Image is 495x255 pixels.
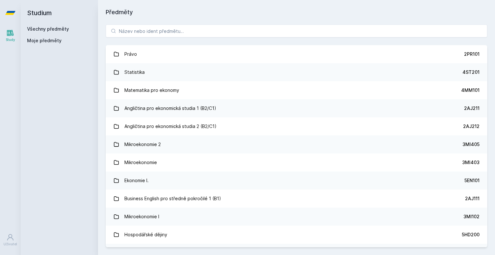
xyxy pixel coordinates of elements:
a: Statistika 4ST201 [106,63,487,81]
div: Angličtina pro ekonomická studia 1 (B2/C1) [124,102,216,115]
div: Mikroekonomie [124,156,157,169]
a: Matematika pro ekonomy 4MM101 [106,81,487,99]
div: Matematika pro ekonomy [124,84,179,97]
div: 2AJ111 [465,195,480,202]
a: Study [1,26,19,45]
div: 4ST201 [462,69,480,75]
div: 3MI102 [463,213,480,220]
div: 2PR101 [464,51,480,57]
a: Angličtina pro ekonomická studia 1 (B2/C1) 2AJ211 [106,99,487,117]
a: Ekonomie I. 5EN101 [106,172,487,190]
a: Business English pro středně pokročilé 1 (B1) 2AJ111 [106,190,487,208]
div: Právo [124,48,137,61]
div: 3MI405 [462,141,480,148]
a: Hospodářské dějiny 5HD200 [106,226,487,244]
div: Business English pro středně pokročilé 1 (B1) [124,192,221,205]
a: Mikroekonomie 2 3MI405 [106,135,487,153]
a: Právo 2PR101 [106,45,487,63]
div: 3MI403 [462,159,480,166]
div: 5EN101 [464,177,480,184]
div: 2AJ212 [463,123,480,130]
div: Uživatel [4,242,17,247]
div: Mikroekonomie 2 [124,138,161,151]
div: Statistika [124,66,145,79]
span: Moje předměty [27,37,62,44]
div: 4MM101 [461,87,480,93]
div: 2AJ211 [464,105,480,112]
a: Mikroekonomie 3MI403 [106,153,487,172]
div: Angličtina pro ekonomická studia 2 (B2/C1) [124,120,217,133]
input: Název nebo ident předmětu… [106,25,487,37]
div: Mikroekonomie I [124,210,159,223]
div: Ekonomie I. [124,174,149,187]
a: Uživatel [1,230,19,250]
a: Všechny předměty [27,26,69,32]
a: Mikroekonomie I 3MI102 [106,208,487,226]
div: Hospodářské dějiny [124,228,167,241]
div: Study [6,37,15,42]
div: 5HD200 [462,231,480,238]
a: Angličtina pro ekonomická studia 2 (B2/C1) 2AJ212 [106,117,487,135]
h1: Předměty [106,8,487,17]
